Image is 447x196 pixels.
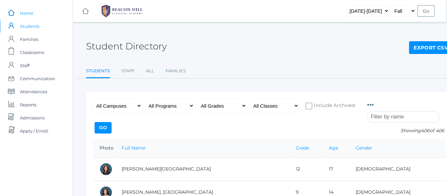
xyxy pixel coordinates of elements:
a: Full Name [122,145,145,151]
span: Reports [20,98,36,111]
td: 17 [322,157,349,181]
input: Filter by name [367,111,440,123]
a: Age [329,145,338,151]
h2: Student Directory [86,41,167,51]
div: Charlotte Abdulla [99,163,113,176]
td: [DEMOGRAPHIC_DATA] [349,157,446,181]
input: Go [95,122,112,134]
a: Families [166,64,186,78]
td: [PERSON_NAME][GEOGRAPHIC_DATA] [115,157,289,181]
input: Include Archived [306,103,312,109]
span: Communication [20,72,55,85]
span: 406 [421,128,430,134]
a: Staff [121,64,134,78]
p: Showing of 406 [367,127,446,134]
th: Photo [93,139,115,158]
span: Apply / Enroll [20,124,48,137]
span: Home [20,7,33,20]
span: Include Archived [312,102,355,110]
span: Attendances [20,85,47,98]
a: Grade [296,145,309,151]
span: Admissions [20,111,45,124]
td: 12 [289,157,322,181]
span: Students [20,20,39,33]
a: All [146,64,154,78]
span: Families [20,33,38,46]
img: 1_BHCALogos-05.png [98,3,147,19]
input: Go [418,5,435,17]
a: Students [86,64,110,79]
span: Staff [20,59,29,72]
span: Classrooms [20,46,44,59]
a: Gender [356,145,372,151]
